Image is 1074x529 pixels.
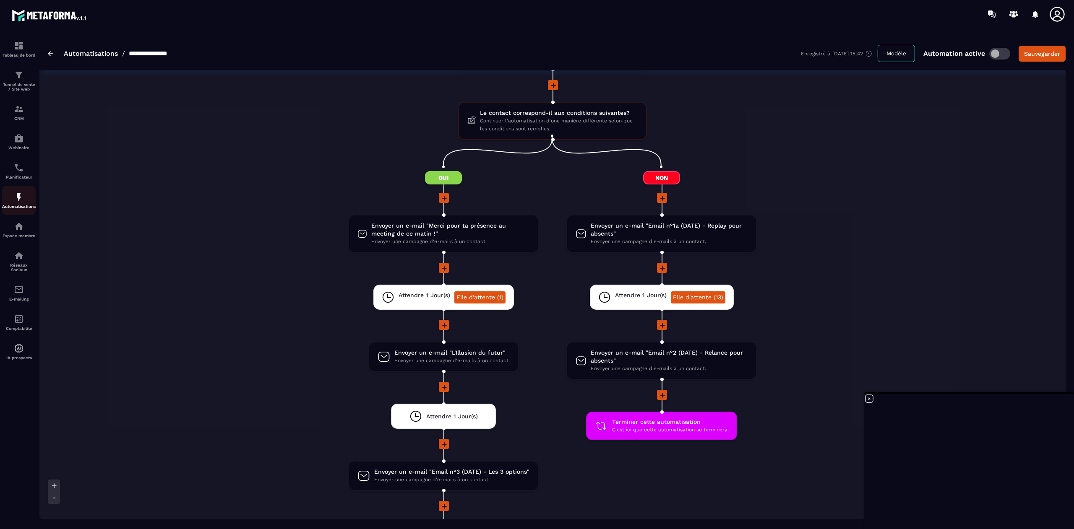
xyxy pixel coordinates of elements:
[2,156,36,186] a: schedulerschedulerPlanificateur
[923,49,985,57] p: Automation active
[591,238,748,246] span: Envoyer une campagne d'e-mails à un contact.
[591,349,748,365] span: Envoyer un e-mail "Email n°2 (DATE) - Relance pour absents"
[2,64,36,98] a: formationformationTunnel de vente / Site web
[2,82,36,91] p: Tunnel de vente / Site web
[14,133,24,143] img: automations
[2,326,36,331] p: Comptabilité
[122,49,125,57] span: /
[374,476,529,484] span: Envoyer une campagne d'e-mails à un contact.
[14,314,24,324] img: accountant
[2,244,36,278] a: social-networksocial-networkRéseaux Sociaux
[394,357,510,365] span: Envoyer une campagne d'e-mails à un contact.
[2,355,36,360] p: IA prospects
[2,233,36,238] p: Espace membre
[14,343,24,353] img: automations
[425,171,462,184] span: Oui
[591,365,748,373] span: Envoyer une campagne d'e-mails à un contact.
[2,34,36,64] a: formationformationTableau de bord
[2,175,36,179] p: Planificateur
[64,49,118,57] a: Automatisations
[2,308,36,337] a: accountantaccountantComptabilité
[14,104,24,114] img: formation
[14,221,24,231] img: automations
[832,51,863,57] p: [DATE] 15:42
[2,186,36,215] a: automationsautomationsAutomatisations
[14,163,24,173] img: scheduler
[2,127,36,156] a: automationsautomationsWebinaire
[2,53,36,57] p: Tableau de bord
[591,222,748,238] span: Envoyer un e-mail "Email n°1a (DATE) - Replay pour absents"
[14,192,24,202] img: automations
[48,51,53,56] img: arrow
[14,41,24,51] img: formation
[671,291,725,303] a: File d'attente (13)
[14,251,24,261] img: social-network
[480,117,638,133] span: Continuer l'automatisation d'une manière différente selon que les conditions sont remplies.
[374,468,529,476] span: Envoyer un e-mail "Email n°3 (DATE) - Les 3 options"
[2,215,36,244] a: automationsautomationsEspace membre
[2,278,36,308] a: emailemailE-mailing
[399,291,450,299] span: Attendre 1 Jour(s)
[615,291,667,299] span: Attendre 1 Jour(s)
[14,70,24,80] img: formation
[454,291,506,303] a: File d'attente (1)
[371,222,529,238] span: Envoyer un e-mail "Merci pour ta présence au meeting de ce matin !"
[1019,46,1066,62] button: Sauvegarder
[2,204,36,209] p: Automatisations
[801,50,878,57] div: Enregistré à
[2,116,36,121] p: CRM
[2,263,36,272] p: Réseaux Sociaux
[878,45,915,62] button: Modèle
[12,8,87,23] img: logo
[394,349,510,357] span: Envoyer un e-mail "L'Illusion du futur"
[612,418,729,426] span: Terminer cette automatisation
[426,412,478,420] span: Attendre 1 Jour(s)
[643,171,680,184] span: Non
[371,238,529,246] span: Envoyer une campagne d'e-mails à un contact.
[612,426,729,434] span: C'est ici que cette automatisation se terminera.
[2,145,36,150] p: Webinaire
[14,285,24,295] img: email
[1024,49,1060,58] div: Sauvegarder
[2,297,36,301] p: E-mailing
[480,109,638,117] span: Le contact correspond-il aux conditions suivantes?
[2,98,36,127] a: formationformationCRM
